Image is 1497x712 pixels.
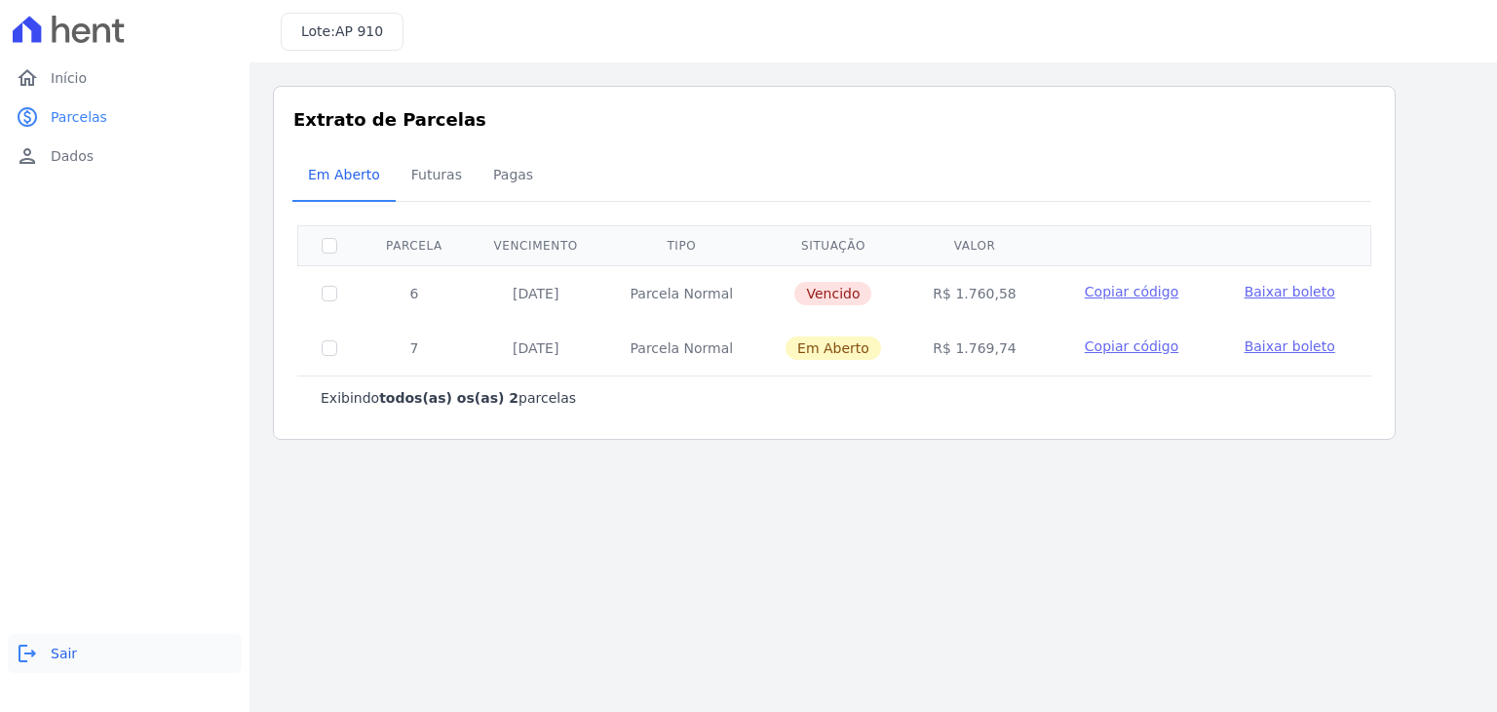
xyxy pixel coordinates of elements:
[361,225,468,265] th: Parcela
[1065,282,1197,301] button: Copiar código
[1245,284,1335,299] span: Baixar boleto
[603,265,759,321] td: Parcela Normal
[335,23,383,39] span: AP 910
[16,105,39,129] i: paid
[468,321,604,376] td: [DATE]
[51,107,107,127] span: Parcelas
[292,151,396,202] a: Em Aberto
[396,151,478,202] a: Futuras
[603,321,759,376] td: Parcela Normal
[361,265,468,321] td: 6
[1065,336,1197,356] button: Copiar código
[1085,338,1178,354] span: Copiar código
[301,21,383,42] h3: Lote:
[786,336,881,360] span: Em Aberto
[293,106,1375,133] h3: Extrato de Parcelas
[379,390,518,406] b: todos(as) os(as) 2
[8,634,242,673] a: logoutSair
[51,146,94,166] span: Dados
[603,225,759,265] th: Tipo
[51,68,87,88] span: Início
[1245,336,1335,356] a: Baixar boleto
[759,225,907,265] th: Situação
[16,66,39,90] i: home
[1245,282,1335,301] a: Baixar boleto
[907,225,1043,265] th: Valor
[481,155,545,194] span: Pagas
[296,155,392,194] span: Em Aberto
[8,98,242,137] a: paidParcelas
[468,225,604,265] th: Vencimento
[8,137,242,176] a: personDados
[16,144,39,168] i: person
[400,155,474,194] span: Futuras
[361,321,468,376] td: 7
[478,151,549,202] a: Pagas
[468,265,604,321] td: [DATE]
[907,321,1043,376] td: R$ 1.769,74
[1085,284,1178,299] span: Copiar código
[51,644,77,663] span: Sair
[321,388,576,408] p: Exibindo parcelas
[16,642,39,665] i: logout
[794,282,871,305] span: Vencido
[1245,338,1335,354] span: Baixar boleto
[907,265,1043,321] td: R$ 1.760,58
[8,59,242,98] a: homeInício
